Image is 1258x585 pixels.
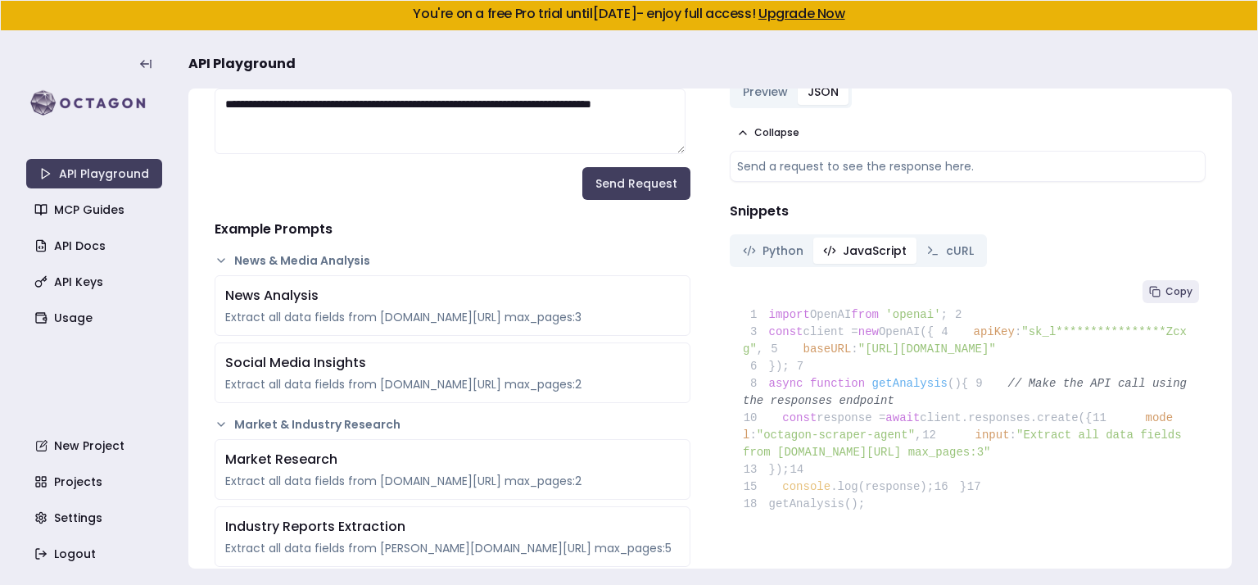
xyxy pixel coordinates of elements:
a: Settings [28,503,164,533]
span: }); [743,463,790,476]
span: 4 [934,324,960,341]
span: , [757,342,763,356]
span: : [1010,429,1016,442]
span: const [769,325,803,338]
div: Extract all data fields from [DOMAIN_NAME][URL] max_pages:3 [225,309,680,325]
div: News Analysis [225,286,680,306]
span: await [885,411,920,424]
span: : [851,342,858,356]
span: cURL [946,243,974,259]
img: logo-rect-yK7x_WSZ.svg [26,87,162,120]
span: } [934,480,966,493]
span: 1 [743,306,769,324]
span: Copy [1165,285,1192,298]
span: 7 [790,358,816,375]
a: Usage [28,303,164,333]
span: 'openai' [885,308,940,321]
div: Extract all data fields from [PERSON_NAME][DOMAIN_NAME][URL] max_pages:5 [225,540,680,556]
button: Market & Industry Research [215,416,690,433]
span: new [858,325,879,338]
span: input [975,429,1010,442]
span: : [749,429,756,442]
span: Python [762,243,803,259]
span: 18 [743,496,769,513]
span: apiKey [973,325,1014,338]
a: API Playground [26,159,162,188]
span: 3 [743,324,769,341]
span: : [1015,325,1021,338]
a: Logout [28,539,164,569]
span: }); [743,360,790,373]
button: News & Media Analysis [215,252,690,269]
span: import [769,308,810,321]
button: Preview [733,79,798,105]
button: Collapse [730,121,806,144]
div: Industry Reports Extraction [225,517,680,537]
span: OpenAI({ [879,325,934,338]
a: Projects [28,467,164,497]
span: console [782,480,830,493]
span: getAnalysis [872,377,948,390]
span: 10 [743,410,769,427]
span: 5 [763,341,790,358]
span: 13 [743,461,769,478]
span: ; [941,308,948,321]
div: Extract all data fields from [DOMAIN_NAME][URL] max_pages:2 [225,376,680,392]
span: getAnalysis(); [743,497,865,510]
div: Send a request to see the response here. [737,158,1198,175]
span: { [962,377,968,390]
span: API Playground [188,54,296,74]
span: 6 [743,358,769,375]
button: Copy [1143,280,1199,303]
a: API Keys [28,267,164,297]
span: client = [803,325,858,338]
span: 2 [948,306,974,324]
h4: Snippets [730,202,1206,221]
a: API Docs [28,231,164,261]
span: 11 [1092,410,1118,427]
span: 8 [743,375,769,392]
span: 9 [968,375,994,392]
span: 16 [934,478,960,496]
span: function [810,377,865,390]
div: Extract all data fields from [DOMAIN_NAME][URL] max_pages:2 [225,473,680,489]
div: Social Media Insights [225,353,680,373]
h4: Example Prompts [215,220,690,239]
h5: You're on a free Pro trial until [DATE] - enjoy full access! [14,7,1244,20]
span: JavaScript [843,243,907,259]
span: from [851,308,879,321]
span: ) [954,377,961,390]
button: JSON [798,79,848,105]
span: "[URL][DOMAIN_NAME]" [858,342,996,356]
span: "octagon-scraper-agent" [757,429,915,442]
button: Send Request [582,167,690,200]
span: response = [817,411,885,424]
span: Collapse [754,126,799,139]
span: async [769,377,803,390]
span: 17 [966,478,993,496]
span: baseURL [803,342,852,356]
span: const [782,411,817,424]
a: MCP Guides [28,195,164,224]
span: 12 [921,427,948,444]
span: .log(response); [830,480,934,493]
span: ( [948,377,954,390]
div: Market Research [225,450,680,469]
a: Upgrade Now [758,4,845,23]
span: 14 [790,461,816,478]
a: New Project [28,431,164,460]
span: OpenAI [810,308,851,321]
span: client.responses.create({ [920,411,1092,424]
span: 15 [743,478,769,496]
span: , [915,429,921,442]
